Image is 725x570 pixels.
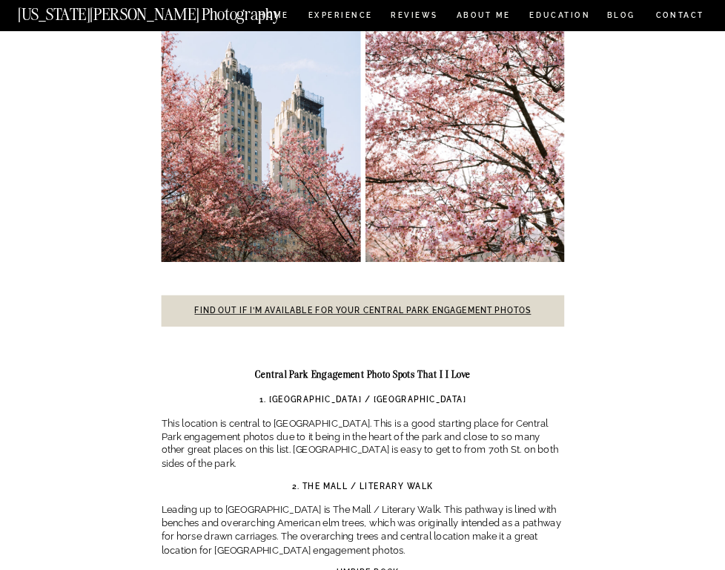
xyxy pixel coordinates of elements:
[655,9,705,22] a: CONTACT
[308,12,372,22] a: Experience
[528,12,592,22] a: EDUCATION
[256,12,291,22] a: HOME
[259,395,467,404] strong: 1. [GEOGRAPHIC_DATA] / [GEOGRAPHIC_DATA]
[292,481,434,490] strong: 2. The Mall / Literary Walk
[194,306,531,315] a: Find out if I’m available for your Central Park engagement photos
[255,367,470,379] strong: Central Park Engagement Photo Spots That I I Love
[162,416,565,471] p: This location is central to [GEOGRAPHIC_DATA]. This is a good starting place for Central Park eng...
[456,12,511,22] a: ABOUT ME
[606,12,635,22] a: BLOG
[391,12,436,22] a: REVIEWS
[18,6,321,16] a: [US_STATE][PERSON_NAME] Photography
[162,502,565,557] p: Leading up to [GEOGRAPHIC_DATA] is The Mall / Literary Walk. This pathway is lined with benches a...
